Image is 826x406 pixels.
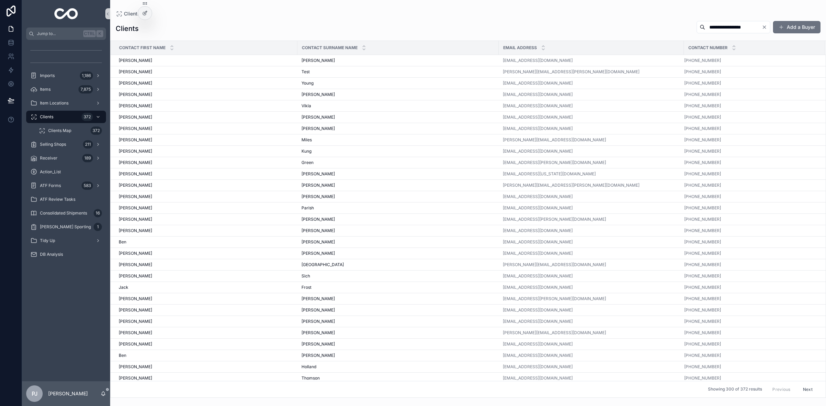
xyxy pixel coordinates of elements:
[503,183,680,188] a: [PERSON_NAME][EMAIL_ADDRESS][PERSON_NAME][DOMAIN_NAME]
[503,251,573,256] a: [EMAIL_ADDRESS][DOMAIN_NAME]
[301,217,495,222] a: [PERSON_NAME]
[798,384,817,395] button: Next
[301,183,335,188] span: [PERSON_NAME]
[301,296,335,301] span: [PERSON_NAME]
[684,137,817,143] a: [PHONE_NUMBER]
[773,21,820,33] a: Add a Buyer
[503,45,537,51] span: Email address
[97,31,103,36] span: K
[684,92,817,97] a: [PHONE_NUMBER]
[301,228,495,233] a: [PERSON_NAME]
[40,100,68,106] span: Item Locations
[503,364,573,370] a: [EMAIL_ADDRESS][DOMAIN_NAME]
[48,390,88,397] p: [PERSON_NAME]
[119,319,152,324] span: [PERSON_NAME]
[119,69,152,75] span: [PERSON_NAME]
[503,262,680,267] a: [PERSON_NAME][EMAIL_ADDRESS][DOMAIN_NAME]
[119,285,128,290] span: Jack
[301,183,495,188] a: [PERSON_NAME]
[301,103,495,109] a: Vikla
[684,228,817,233] a: [PHONE_NUMBER]
[119,273,152,279] span: [PERSON_NAME]
[26,166,106,178] a: Action_List
[684,58,817,63] a: [PHONE_NUMBER]
[40,238,55,243] span: Tidy Up
[119,205,293,211] a: [PERSON_NAME]
[119,149,293,154] a: [PERSON_NAME]
[301,239,495,245] a: [PERSON_NAME]
[684,205,721,211] a: [PHONE_NUMBER]
[503,375,680,381] a: [EMAIL_ADDRESS][DOMAIN_NAME]
[684,307,721,313] a: [PHONE_NUMBER]
[34,124,106,137] a: Clients Map372
[684,239,721,245] a: [PHONE_NUMBER]
[684,149,817,154] a: [PHONE_NUMBER]
[503,171,596,177] a: [EMAIL_ADDRESS][US_STATE][DOMAIN_NAME]
[301,364,495,370] a: Holland
[684,194,817,199] a: [PHONE_NUMBER]
[301,239,335,245] span: [PERSON_NAME]
[708,387,762,392] span: Showing 300 of 372 results
[684,149,721,154] a: [PHONE_NUMBER]
[119,330,293,336] a: [PERSON_NAME]
[503,194,680,199] a: [EMAIL_ADDRESS][DOMAIN_NAME]
[301,58,495,63] a: [PERSON_NAME]
[301,217,335,222] span: [PERSON_NAME]
[40,114,53,120] span: Clients
[503,330,680,336] a: [PERSON_NAME][EMAIL_ADDRESS][DOMAIN_NAME]
[80,72,93,80] div: 1,186
[503,137,680,143] a: [PERSON_NAME][EMAIL_ADDRESS][DOMAIN_NAME]
[119,273,293,279] a: [PERSON_NAME]
[503,137,606,143] a: [PERSON_NAME][EMAIL_ADDRESS][DOMAIN_NAME]
[503,80,680,86] a: [EMAIL_ADDRESS][DOMAIN_NAME]
[301,69,310,75] span: Test
[503,341,573,347] a: [EMAIL_ADDRESS][DOMAIN_NAME]
[119,341,293,347] a: [PERSON_NAME]
[119,330,152,336] span: [PERSON_NAME]
[22,40,110,270] div: scrollable content
[684,285,721,290] a: [PHONE_NUMBER]
[301,307,335,313] span: [PERSON_NAME]
[48,128,71,133] span: Clients Map
[684,69,721,75] a: [PHONE_NUMBER]
[762,24,770,30] button: Clear
[684,217,817,222] a: [PHONE_NUMBER]
[119,92,293,97] a: [PERSON_NAME]
[503,205,680,211] a: [EMAIL_ADDRESS][DOMAIN_NAME]
[503,205,573,211] a: [EMAIL_ADDRESS][DOMAIN_NAME]
[32,389,38,398] span: PJ
[301,285,311,290] span: Frost
[684,114,817,120] a: [PHONE_NUMBER]
[119,251,152,256] span: [PERSON_NAME]
[503,364,680,370] a: [EMAIL_ADDRESS][DOMAIN_NAME]
[503,228,573,233] a: [EMAIL_ADDRESS][DOMAIN_NAME]
[503,353,573,358] a: [EMAIL_ADDRESS][DOMAIN_NAME]
[503,80,573,86] a: [EMAIL_ADDRESS][DOMAIN_NAME]
[301,171,335,177] span: [PERSON_NAME]
[301,330,335,336] span: [PERSON_NAME]
[119,217,293,222] a: [PERSON_NAME]
[503,92,680,97] a: [EMAIL_ADDRESS][DOMAIN_NAME]
[503,171,680,177] a: [EMAIL_ADDRESS][US_STATE][DOMAIN_NAME]
[40,87,51,92] span: Items
[119,307,293,313] a: [PERSON_NAME]
[684,251,721,256] a: [PHONE_NUMBER]
[119,92,152,97] span: [PERSON_NAME]
[684,296,817,301] a: [PHONE_NUMBER]
[684,228,721,233] a: [PHONE_NUMBER]
[301,262,344,267] span: [GEOGRAPHIC_DATA]
[503,160,606,165] a: [EMAIL_ADDRESS][PERSON_NAME][DOMAIN_NAME]
[40,197,75,202] span: ATF Review Tasks
[26,97,106,109] a: Item Locations
[684,341,721,347] a: [PHONE_NUMBER]
[40,224,91,230] span: [PERSON_NAME] Sporting
[94,209,102,217] div: 16
[119,183,293,188] a: [PERSON_NAME]
[119,194,152,199] span: [PERSON_NAME]
[503,58,573,63] a: [EMAIL_ADDRESS][DOMAIN_NAME]
[684,114,721,120] a: [PHONE_NUMBER]
[119,103,152,109] span: [PERSON_NAME]
[301,171,495,177] a: [PERSON_NAME]
[82,154,93,162] div: 189
[503,149,573,154] a: [EMAIL_ADDRESS][DOMAIN_NAME]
